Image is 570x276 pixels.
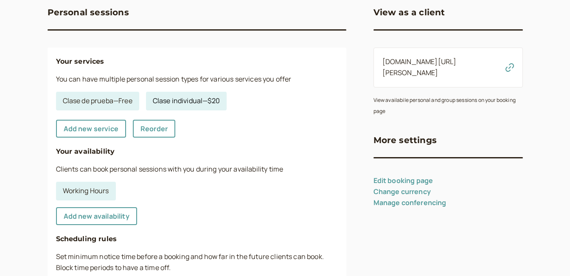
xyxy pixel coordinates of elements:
[382,57,457,77] a: [DOMAIN_NAME][URL][PERSON_NAME]
[373,133,437,147] h3: More settings
[56,74,338,85] p: You can have multiple personal session types for various services you offer
[373,176,433,185] a: Edit booking page
[56,92,139,110] a: Clase de prueba—Free
[528,235,570,276] iframe: Chat Widget
[56,120,126,138] a: Add new service
[56,251,338,273] p: Set minimum notice time before a booking and how far in the future clients can book. Block time p...
[373,187,431,196] a: Change currency
[373,198,446,207] a: Manage conferencing
[56,56,338,67] h4: Your services
[56,146,338,157] h4: Your availability
[373,6,445,19] h3: View as a client
[56,164,338,175] p: Clients can book personal sessions with you during your availability time
[56,234,338,245] h4: Scheduling rules
[133,120,175,138] a: Reorder
[373,96,516,115] small: View availabile personal and group sessions on your booking page
[48,6,129,19] h3: Personal sessions
[146,92,227,110] a: Clase individual—$20
[56,207,137,225] a: Add new availability
[56,182,116,200] a: Working Hours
